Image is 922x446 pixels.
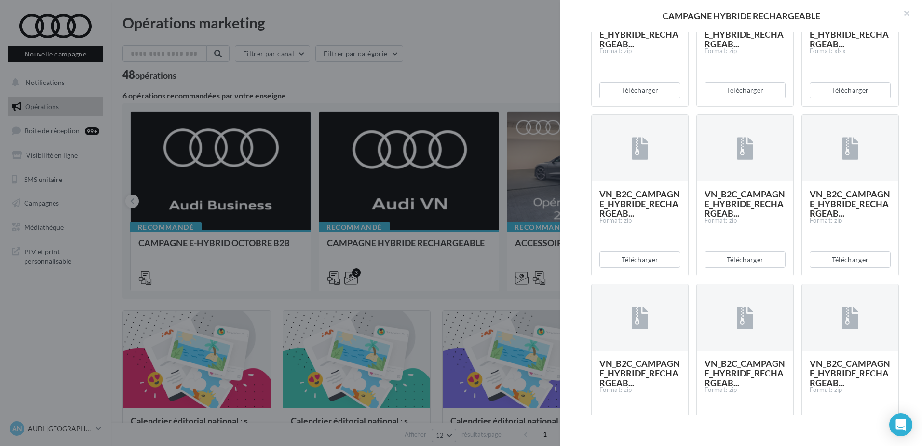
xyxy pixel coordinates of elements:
[705,189,785,219] span: VN_B2C_CAMPAGNE_HYBRIDE_RECHARGEAB...
[599,386,680,394] div: Format: zip
[705,19,785,49] span: VN_B2C_CAMPAGNE_HYBRIDE_RECHARGEAB...
[705,216,786,225] div: Format: zip
[810,19,890,49] span: VN_B2C_CAMPAGNE_HYBRIDE_RECHARGEAB...
[599,189,680,219] span: VN_B2C_CAMPAGNE_HYBRIDE_RECHARGEAB...
[810,82,891,98] button: Télécharger
[889,413,912,436] div: Open Intercom Messenger
[705,82,786,98] button: Télécharger
[599,82,680,98] button: Télécharger
[810,251,891,268] button: Télécharger
[599,251,680,268] button: Télécharger
[705,251,786,268] button: Télécharger
[810,216,891,225] div: Format: zip
[599,216,680,225] div: Format: zip
[810,386,891,394] div: Format: zip
[599,19,680,49] span: VN_B2C_CAMPAGNE_HYBRIDE_RECHARGEAB...
[705,358,785,388] span: VN_B2C_CAMPAGNE_HYBRIDE_RECHARGEAB...
[599,358,680,388] span: VN_B2C_CAMPAGNE_HYBRIDE_RECHARGEAB...
[599,47,680,56] div: Format: zip
[576,12,907,20] div: CAMPAGNE HYBRIDE RECHARGEABLE
[705,386,786,394] div: Format: zip
[810,189,890,219] span: VN_B2C_CAMPAGNE_HYBRIDE_RECHARGEAB...
[810,358,890,388] span: VN_B2C_CAMPAGNE_HYBRIDE_RECHARGEAB...
[810,47,891,56] div: Format: xlsx
[705,47,786,56] div: Format: zip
